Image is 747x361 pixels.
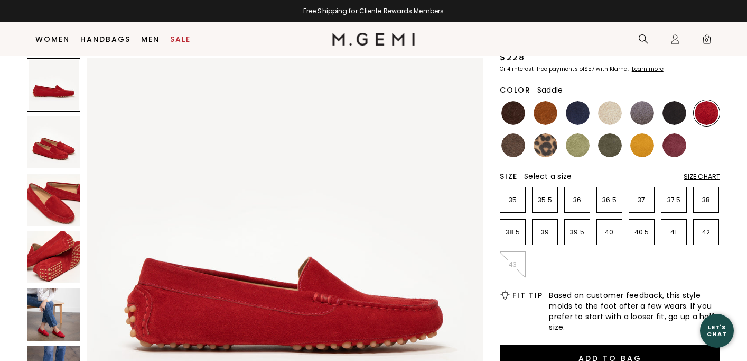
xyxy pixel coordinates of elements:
[630,101,654,125] img: Gray
[565,228,590,237] p: 39.5
[630,133,654,157] img: Sunflower
[598,101,622,125] img: Latte
[684,173,720,181] div: Size Chart
[596,65,630,73] klarna-placement-style-body: with Klarna
[584,65,594,73] klarna-placement-style-amount: $57
[500,86,531,94] h2: Color
[566,101,590,125] img: Midnight Blue
[27,288,80,341] img: The Felize Suede
[702,36,712,47] span: 0
[695,101,718,125] img: Sunset Red
[597,196,622,204] p: 36.5
[632,65,664,73] klarna-placement-style-cta: Learn more
[549,290,720,332] span: Based on customer feedback, this style molds to the foot after a few wears. If you prefer to star...
[35,35,70,43] a: Women
[565,196,590,204] p: 36
[694,196,718,204] p: 38
[141,35,160,43] a: Men
[500,172,518,180] h2: Size
[662,133,686,157] img: Burgundy
[500,196,525,204] p: 35
[631,66,664,73] a: Learn more
[500,51,525,64] div: $228
[500,260,525,269] p: 43
[27,116,80,169] img: The Felize Suede
[80,35,130,43] a: Handbags
[501,101,525,125] img: Chocolate
[534,133,557,157] img: Leopard Print
[597,228,622,237] p: 40
[700,324,734,337] div: Let's Chat
[27,174,80,226] img: The Felize Suede
[566,133,590,157] img: Pistachio
[533,196,557,204] p: 35.5
[629,196,654,204] p: 37
[661,196,686,204] p: 37.5
[27,231,80,284] img: The Felize Suede
[524,171,572,182] span: Select a size
[662,101,686,125] img: Black
[537,85,563,95] span: Saddle
[500,65,584,73] klarna-placement-style-body: Or 4 interest-free payments of
[629,228,654,237] p: 40.5
[534,101,557,125] img: Saddle
[533,228,557,237] p: 39
[512,291,543,300] h2: Fit Tip
[694,228,718,237] p: 42
[332,33,415,46] img: M.Gemi
[661,228,686,237] p: 41
[501,133,525,157] img: Mushroom
[170,35,191,43] a: Sale
[500,228,525,237] p: 38.5
[598,133,622,157] img: Olive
